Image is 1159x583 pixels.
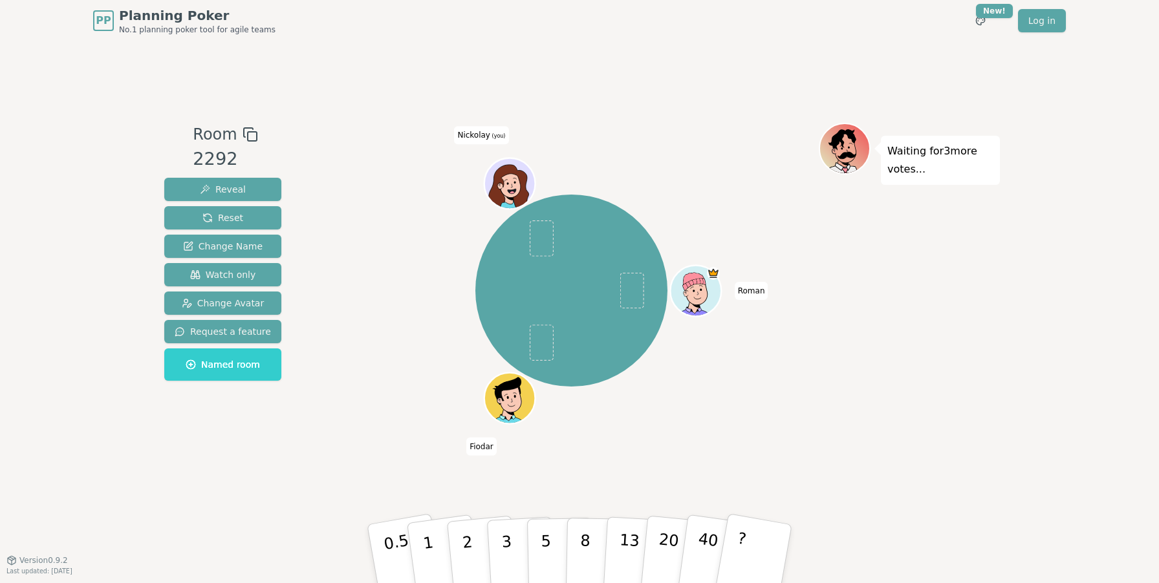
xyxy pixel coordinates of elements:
button: New! [969,9,992,32]
button: Reveal [164,178,281,201]
span: Click to change your name [454,126,508,144]
span: No.1 planning poker tool for agile teams [119,25,276,35]
button: Named room [164,348,281,381]
button: Version0.9.2 [6,555,68,566]
div: New! [976,4,1013,18]
span: Last updated: [DATE] [6,567,72,575]
span: Reset [202,211,243,224]
button: Click to change your avatar [486,160,534,207]
p: Waiting for 3 more votes... [887,142,993,178]
button: Change Name [164,235,281,258]
span: Room [193,123,237,146]
span: PP [96,13,111,28]
button: Reset [164,206,281,229]
span: Named room [186,358,260,371]
span: Version 0.9.2 [19,555,68,566]
span: Planning Poker [119,6,276,25]
span: Reveal [200,183,246,196]
a: Log in [1018,9,1066,32]
span: Click to change your name [466,437,497,455]
span: Request a feature [175,325,271,338]
span: Roman is the host [707,267,720,280]
div: 2292 [193,146,257,173]
button: Watch only [164,263,281,286]
span: Change Avatar [182,297,265,310]
span: Click to change your name [735,282,768,300]
span: Change Name [183,240,263,253]
span: (you) [490,133,506,139]
span: Watch only [190,268,256,281]
button: Change Avatar [164,291,281,315]
button: Request a feature [164,320,281,343]
a: PPPlanning PokerNo.1 planning poker tool for agile teams [93,6,276,35]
